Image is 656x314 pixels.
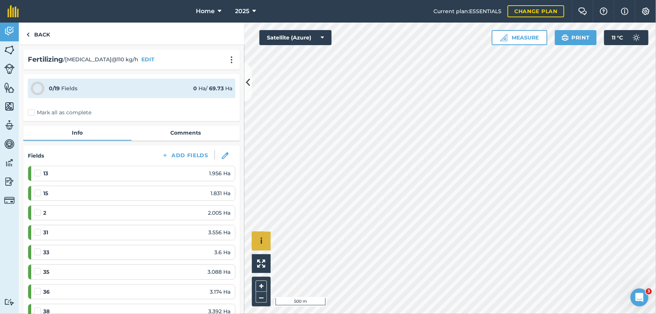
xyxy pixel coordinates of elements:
strong: 0 [193,85,197,92]
strong: 2 [43,209,46,217]
strong: 31 [43,228,48,237]
img: svg+xml;base64,PHN2ZyB4bWxucz0iaHR0cDovL3d3dy53My5vcmcvMjAwMC9zdmciIHdpZHRoPSI5IiBoZWlnaHQ9IjI0Ii... [26,30,30,39]
span: Current plan : ESSENTIALS [433,7,501,15]
span: 3.6 Ha [214,248,230,256]
button: Measure [492,30,547,45]
button: + [256,281,267,292]
button: i [252,232,271,250]
button: 11 °C [604,30,648,45]
button: Add Fields [156,150,214,161]
a: Comments [132,126,240,140]
a: Info [23,126,132,140]
strong: 35 [43,268,49,276]
img: svg+xml;base64,PD94bWwgdmVyc2lvbj0iMS4wIiBlbmNvZGluZz0idXRmLTgiPz4KPCEtLSBHZW5lcmF0b3I6IEFkb2JlIE... [4,176,15,187]
img: Ruler icon [500,34,508,41]
label: Mark all as complete [28,109,91,117]
img: svg+xml;base64,PHN2ZyB4bWxucz0iaHR0cDovL3d3dy53My5vcmcvMjAwMC9zdmciIHdpZHRoPSIxOSIgaGVpZ2h0PSIyNC... [562,33,569,42]
img: A question mark icon [599,8,608,15]
img: svg+xml;base64,PD94bWwgdmVyc2lvbj0iMS4wIiBlbmNvZGluZz0idXRmLTgiPz4KPCEtLSBHZW5lcmF0b3I6IEFkb2JlIE... [4,26,15,37]
img: Two speech bubbles overlapping with the left bubble in the forefront [578,8,587,15]
button: Satellite (Azure) [259,30,332,45]
span: 1.831 Ha [211,189,230,197]
strong: 36 [43,288,50,296]
div: Ha / Ha [193,84,232,93]
img: Four arrows, one pointing top left, one top right, one bottom right and the last bottom left [257,259,265,268]
span: i [260,236,262,246]
img: svg+xml;base64,PD94bWwgdmVyc2lvbj0iMS4wIiBlbmNvZGluZz0idXRmLTgiPz4KPCEtLSBHZW5lcmF0b3I6IEFkb2JlIE... [4,120,15,131]
span: 3.088 Ha [208,268,230,276]
img: svg+xml;base64,PD94bWwgdmVyc2lvbj0iMS4wIiBlbmNvZGluZz0idXRmLTgiPz4KPCEtLSBHZW5lcmF0b3I6IEFkb2JlIE... [4,299,15,306]
img: svg+xml;base64,PHN2ZyB4bWxucz0iaHR0cDovL3d3dy53My5vcmcvMjAwMC9zdmciIHdpZHRoPSI1NiIgaGVpZ2h0PSI2MC... [4,101,15,112]
a: Change plan [508,5,564,17]
div: Fields [49,84,77,93]
a: Back [19,23,58,45]
span: Home [196,7,215,16]
img: svg+xml;base64,PD94bWwgdmVyc2lvbj0iMS4wIiBlbmNvZGluZz0idXRmLTgiPz4KPCEtLSBHZW5lcmF0b3I6IEFkb2JlIE... [4,157,15,168]
img: svg+xml;base64,PHN2ZyB3aWR0aD0iMTgiIGhlaWdodD0iMTgiIHZpZXdCb3g9IjAgMCAxOCAxOCIgZmlsbD0ibm9uZSIgeG... [222,152,229,159]
button: – [256,292,267,303]
strong: 13 [43,169,48,177]
img: svg+xml;base64,PHN2ZyB4bWxucz0iaHR0cDovL3d3dy53My5vcmcvMjAwMC9zdmciIHdpZHRoPSIxNyIgaGVpZ2h0PSIxNy... [621,7,629,16]
button: EDIT [141,55,155,64]
span: 2.005 Ha [208,209,230,217]
span: / [MEDICAL_DATA]@110 kg/h [63,55,138,64]
img: svg+xml;base64,PD94bWwgdmVyc2lvbj0iMS4wIiBlbmNvZGluZz0idXRmLTgiPz4KPCEtLSBHZW5lcmF0b3I6IEFkb2JlIE... [629,30,644,45]
h4: Fields [28,152,44,160]
strong: 33 [43,248,49,256]
span: 3 [646,288,652,294]
strong: 0 / 19 [49,85,60,92]
span: 1.956 Ha [209,169,230,177]
img: svg+xml;base64,PHN2ZyB4bWxucz0iaHR0cDovL3d3dy53My5vcmcvMjAwMC9zdmciIHdpZHRoPSI1NiIgaGVpZ2h0PSI2MC... [4,82,15,93]
span: 3.174 Ha [210,288,230,296]
strong: 15 [43,189,48,197]
img: A cog icon [641,8,650,15]
iframe: Intercom live chat [630,288,648,306]
img: svg+xml;base64,PD94bWwgdmVyc2lvbj0iMS4wIiBlbmNvZGluZz0idXRmLTgiPz4KPCEtLSBHZW5lcmF0b3I6IEFkb2JlIE... [4,138,15,150]
span: 3.556 Ha [208,228,230,237]
img: svg+xml;base64,PD94bWwgdmVyc2lvbj0iMS4wIiBlbmNvZGluZz0idXRmLTgiPz4KPCEtLSBHZW5lcmF0b3I6IEFkb2JlIE... [4,64,15,74]
img: fieldmargin Logo [8,5,19,17]
button: Print [555,30,597,45]
span: 11 ° C [612,30,623,45]
img: svg+xml;base64,PD94bWwgdmVyc2lvbj0iMS4wIiBlbmNvZGluZz0idXRmLTgiPz4KPCEtLSBHZW5lcmF0b3I6IEFkb2JlIE... [4,195,15,206]
span: 2025 [235,7,250,16]
img: svg+xml;base64,PHN2ZyB4bWxucz0iaHR0cDovL3d3dy53My5vcmcvMjAwMC9zdmciIHdpZHRoPSIyMCIgaGVpZ2h0PSIyNC... [227,56,236,64]
strong: 69.73 [209,85,224,92]
h2: Fertilizing [28,54,63,65]
img: svg+xml;base64,PHN2ZyB4bWxucz0iaHR0cDovL3d3dy53My5vcmcvMjAwMC9zdmciIHdpZHRoPSI1NiIgaGVpZ2h0PSI2MC... [4,44,15,56]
